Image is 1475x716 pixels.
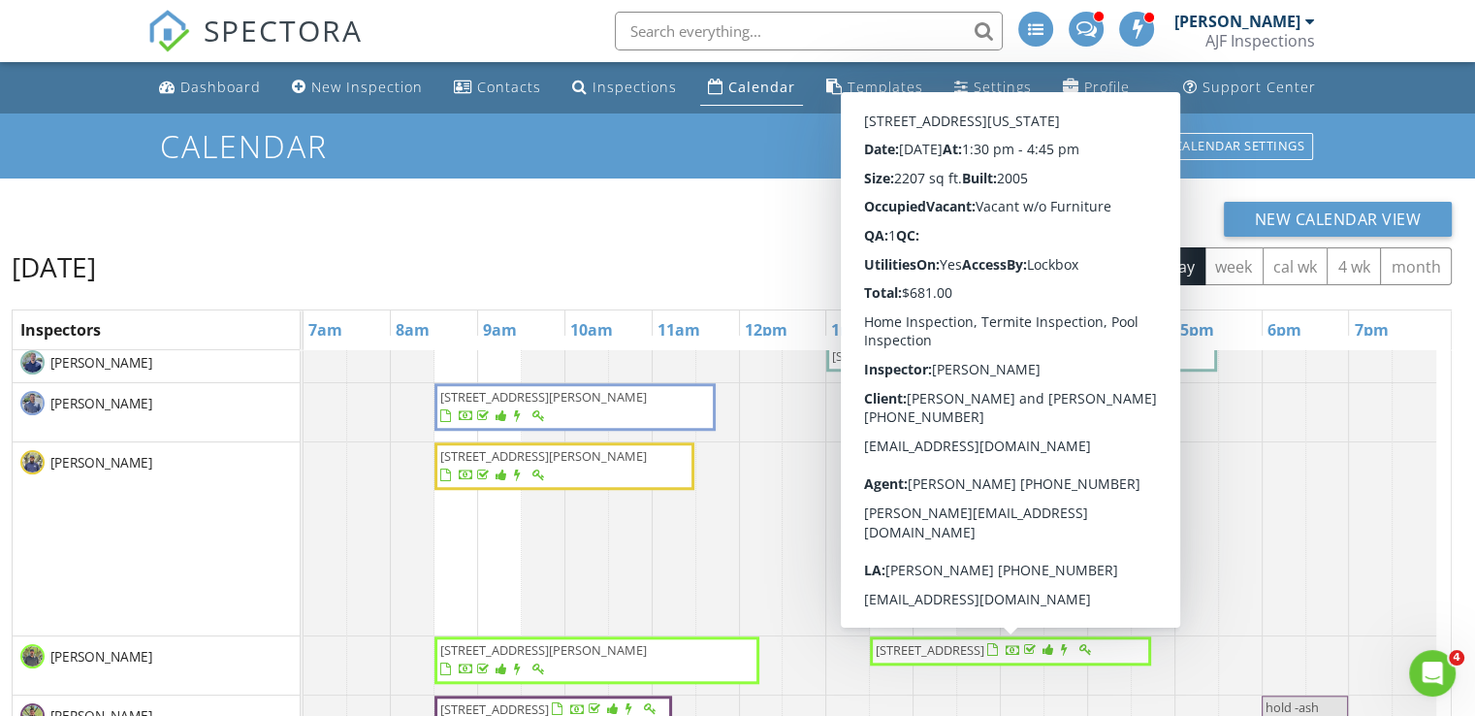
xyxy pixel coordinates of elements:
[1349,314,1393,345] a: 7pm
[180,78,261,96] div: Dashboard
[147,26,363,67] a: SPECTORA
[876,509,984,527] span: [STREET_ADDRESS]
[876,641,984,659] span: [STREET_ADDRESS]
[931,247,1002,285] button: [DATE]
[478,314,522,345] a: 9am
[728,78,795,96] div: Calendar
[446,70,549,106] a: Contacts
[204,10,363,50] span: SPECTORA
[1205,31,1315,50] div: AJF Inspections
[1174,12,1300,31] div: [PERSON_NAME]
[1224,202,1453,237] button: New Calendar View
[740,314,792,345] a: 12pm
[1327,247,1381,285] button: 4 wk
[1175,314,1219,345] a: 5pm
[1154,133,1313,160] div: Calendar Settings
[914,314,957,345] a: 2pm
[1202,78,1316,96] div: Support Center
[47,394,156,413] span: [PERSON_NAME]
[946,70,1040,106] a: Settings
[20,450,45,474] img: thumbnail_img_6153.jpg
[974,78,1032,96] div: Settings
[615,12,1003,50] input: Search everything...
[848,78,923,96] div: Templates
[1055,70,1138,106] a: Company Profile
[1263,247,1329,285] button: cal wk
[304,314,347,345] a: 7am
[653,314,705,345] a: 11am
[20,644,45,668] img: unnamed.jpg
[1001,314,1044,345] a: 3pm
[874,445,1001,500] span: Mold Surface Samples [Surface Swabs - 1] ([STREET_ADDRESS])
[1088,314,1132,345] a: 4pm
[1175,70,1324,106] a: Support Center
[1449,650,1464,666] span: 4
[565,314,618,345] a: 10am
[440,388,647,406] span: [STREET_ADDRESS][PERSON_NAME]
[1058,246,1104,286] button: Next day
[700,70,803,106] a: Calendar
[160,129,1315,163] h1: Calendar
[20,350,45,374] img: thumbnail_img_8568.jpg
[832,347,941,365] span: [STREET_ADDRESS]
[1157,247,1205,285] button: day
[1380,247,1452,285] button: month
[1263,314,1306,345] a: 6pm
[391,314,434,345] a: 8am
[20,319,101,341] span: Inspectors
[1204,247,1264,285] button: week
[284,70,431,106] a: New Inspection
[826,314,870,345] a: 1pm
[1013,246,1059,286] button: Previous day
[12,247,96,286] h2: [DATE]
[47,353,156,373] span: [PERSON_NAME]
[1114,247,1158,285] button: list
[440,641,647,659] span: [STREET_ADDRESS][PERSON_NAME]
[477,78,541,96] div: Contacts
[47,453,156,472] span: [PERSON_NAME]
[1084,78,1130,96] div: Profile
[818,70,931,106] a: Templates
[1409,650,1456,697] iframe: Intercom live chat
[147,10,190,52] img: The Best Home Inspection Software - Spectora
[440,447,647,465] span: [STREET_ADDRESS][PERSON_NAME]
[151,70,269,106] a: Dashboard
[47,647,156,667] span: [PERSON_NAME]
[20,391,45,415] img: matthias.jpg
[1152,131,1315,162] a: Calendar Settings
[564,70,685,106] a: Inspections
[593,78,677,96] div: Inspections
[311,78,423,96] div: New Inspection
[1266,699,1319,716] span: hold -ash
